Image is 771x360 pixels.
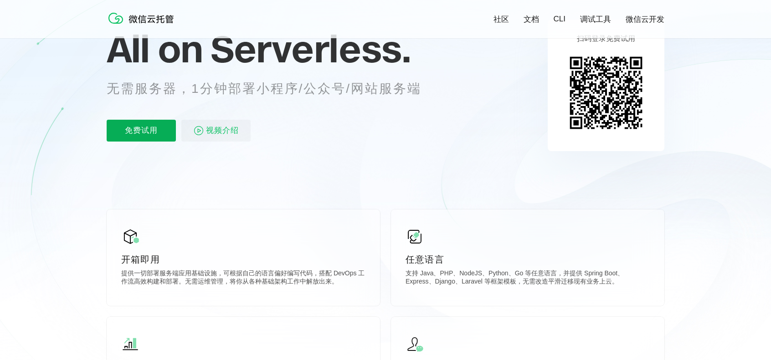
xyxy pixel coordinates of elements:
span: All on [107,26,202,71]
p: 免费试用 [107,120,176,142]
a: 微信云托管 [107,21,180,29]
span: Serverless. [211,26,411,71]
img: 微信云托管 [107,9,180,27]
p: 提供一切部署服务端应用基础设施，可根据自己的语言偏好编写代码，搭配 DevOps 工作流高效构建和部署。无需运维管理，将你从各种基础架构工作中解放出来。 [121,269,365,288]
p: 无需服务器，1分钟部署小程序/公众号/网站服务端 [107,80,438,98]
a: 微信云开发 [626,14,664,25]
p: 任意语言 [406,253,650,266]
a: 社区 [493,14,509,25]
p: 开箱即用 [121,253,365,266]
a: 文档 [524,14,539,25]
p: 支持 Java、PHP、NodeJS、Python、Go 等任意语言，并提供 Spring Boot、Express、Django、Laravel 等框架模板，无需改造平滑迁移现有业务上云。 [406,269,650,288]
a: CLI [554,15,565,24]
a: 调试工具 [580,14,611,25]
img: video_play.svg [193,125,204,136]
span: 视频介绍 [206,120,239,142]
p: 扫码登录免费试用 [577,34,635,44]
